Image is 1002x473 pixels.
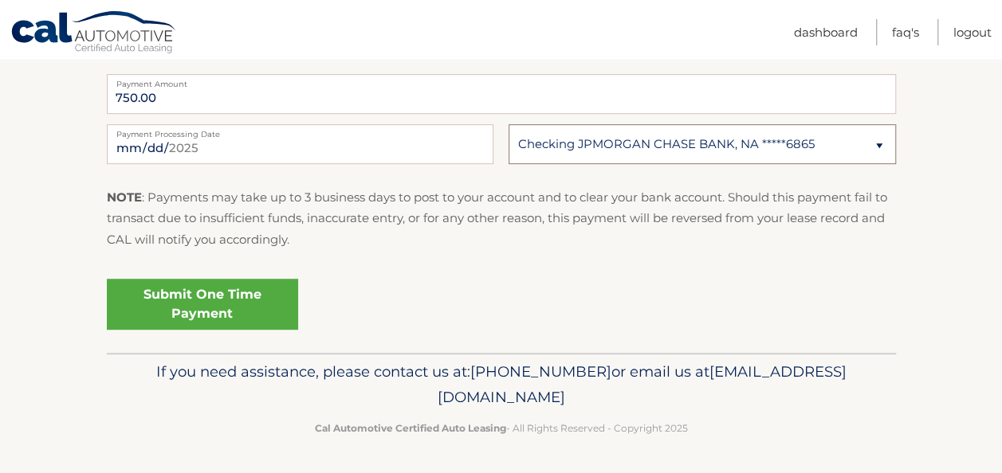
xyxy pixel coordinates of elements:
span: [EMAIL_ADDRESS][DOMAIN_NAME] [438,362,847,406]
p: If you need assistance, please contact us at: or email us at [117,359,886,410]
strong: NOTE [107,190,142,205]
input: Payment Amount [107,74,896,114]
a: FAQ's [892,19,919,45]
label: Payment Amount [107,74,896,87]
p: - All Rights Reserved - Copyright 2025 [117,420,886,436]
a: Cal Automotive [10,10,178,57]
a: Submit One Time Payment [107,279,298,330]
a: Logout [953,19,992,45]
strong: Cal Automotive Certified Auto Leasing [315,422,506,434]
input: Payment Date [107,124,493,164]
p: : Payments may take up to 3 business days to post to your account and to clear your bank account.... [107,187,896,250]
a: Dashboard [794,19,858,45]
label: Payment Processing Date [107,124,493,137]
span: [PHONE_NUMBER] [470,362,611,381]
